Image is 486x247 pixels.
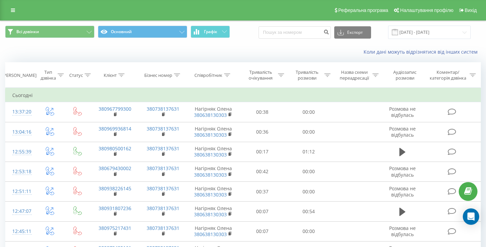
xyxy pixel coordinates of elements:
[285,122,332,142] td: 00:00
[334,26,371,39] button: Експорт
[16,29,39,35] span: Всі дзвінки
[187,102,239,122] td: Нагірняк Олена
[187,202,239,221] td: Нагірняк Олена
[194,211,227,218] a: 380638130303
[239,221,285,241] td: 00:07
[98,26,187,38] button: Основний
[12,105,28,119] div: 13:37:20
[187,182,239,202] td: Нагірняк Олена
[191,26,230,38] button: Графік
[147,125,179,132] a: 380738137631
[12,145,28,159] div: 12:55:39
[147,185,179,192] a: 380738137631
[147,205,179,211] a: 380738137631
[99,125,131,132] a: 380969936814
[12,165,28,178] div: 12:53:18
[389,125,416,138] span: Розмова не відбулась
[187,162,239,181] td: Нагірняк Олена
[285,182,332,202] td: 00:00
[187,122,239,142] td: Нагірняк Олена
[99,145,131,152] a: 380980500162
[12,205,28,218] div: 12:47:07
[187,142,239,162] td: Нагірняк Олена
[99,185,131,192] a: 380938226145
[400,8,453,13] span: Налаштування профілю
[147,145,179,152] a: 380738137631
[389,106,416,118] span: Розмова не відбулась
[194,191,227,198] a: 380638130303
[147,225,179,231] a: 380738137631
[292,69,323,81] div: Тривалість розмови
[239,122,285,142] td: 00:36
[204,29,217,34] span: Графік
[194,132,227,138] a: 380638130303
[285,142,332,162] td: 01:12
[12,185,28,198] div: 12:51:11
[389,165,416,178] span: Розмова не відбулась
[12,225,28,238] div: 12:45:11
[389,225,416,237] span: Розмова не відбулась
[41,69,56,81] div: Тип дзвінка
[338,8,388,13] span: Реферальна програма
[463,208,479,225] div: Open Intercom Messenger
[364,49,481,55] a: Коли дані можуть відрізнятися вiд інших систем
[99,225,131,231] a: 380975217431
[428,69,468,81] div: Коментар/категорія дзвінка
[12,125,28,139] div: 13:04:16
[69,72,83,78] div: Статус
[194,112,227,118] a: 380638130303
[187,221,239,241] td: Нагірняк Олена
[2,72,36,78] div: [PERSON_NAME]
[5,88,481,102] td: Сьогодні
[239,182,285,202] td: 00:37
[338,69,371,81] div: Назва схеми переадресації
[147,106,179,112] a: 380738137631
[285,162,332,181] td: 00:00
[99,165,131,171] a: 380679430002
[194,171,227,178] a: 380638130303
[147,165,179,171] a: 380738137631
[144,72,172,78] div: Бізнес номер
[465,8,477,13] span: Вихід
[239,142,285,162] td: 00:17
[5,26,94,38] button: Всі дзвінки
[104,72,117,78] div: Клієнт
[239,102,285,122] td: 00:38
[194,151,227,158] a: 380638130303
[285,221,332,241] td: 00:00
[259,26,331,39] input: Пошук за номером
[285,202,332,221] td: 00:54
[239,162,285,181] td: 00:42
[99,205,131,211] a: 380931807236
[194,72,222,78] div: Співробітник
[389,185,416,198] span: Розмова не відбулась
[386,69,423,81] div: Аудіозапис розмови
[194,231,227,237] a: 380638130303
[285,102,332,122] td: 00:00
[99,106,131,112] a: 380967799300
[239,202,285,221] td: 00:07
[245,69,276,81] div: Тривалість очікування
